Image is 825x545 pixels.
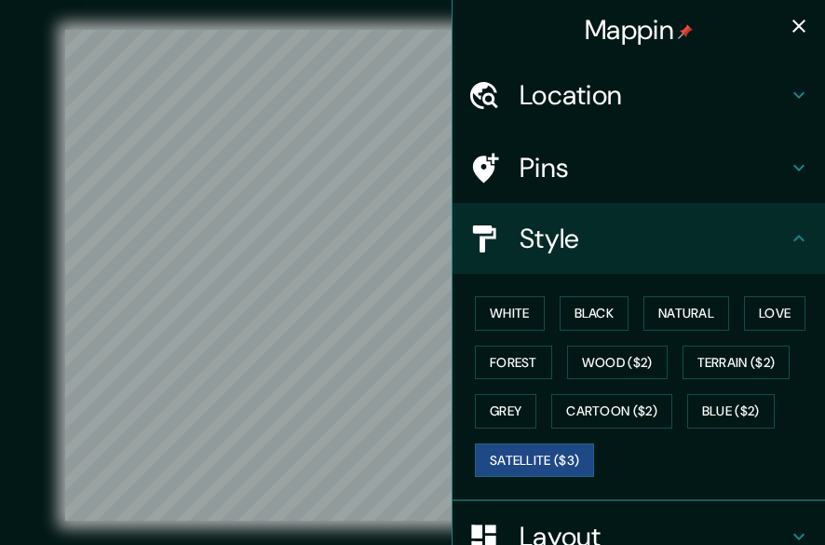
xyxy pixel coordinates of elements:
[520,78,788,112] h4: Location
[475,346,552,380] button: Forest
[687,394,775,429] button: Blue ($2)
[475,394,536,429] button: Grey
[453,203,825,274] div: Style
[520,222,788,255] h4: Style
[551,394,672,429] button: Cartoon ($2)
[585,13,693,47] h4: Mappin
[65,30,759,521] canvas: Map
[560,296,629,331] button: Black
[678,24,693,39] img: pin-icon.png
[475,443,594,478] button: Satellite ($3)
[520,151,788,184] h4: Pins
[453,132,825,203] div: Pins
[659,472,805,525] iframe: Help widget launcher
[643,296,729,331] button: Natural
[744,296,805,331] button: Love
[683,346,791,380] button: Terrain ($2)
[475,296,545,331] button: White
[567,346,668,380] button: Wood ($2)
[453,60,825,130] div: Location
